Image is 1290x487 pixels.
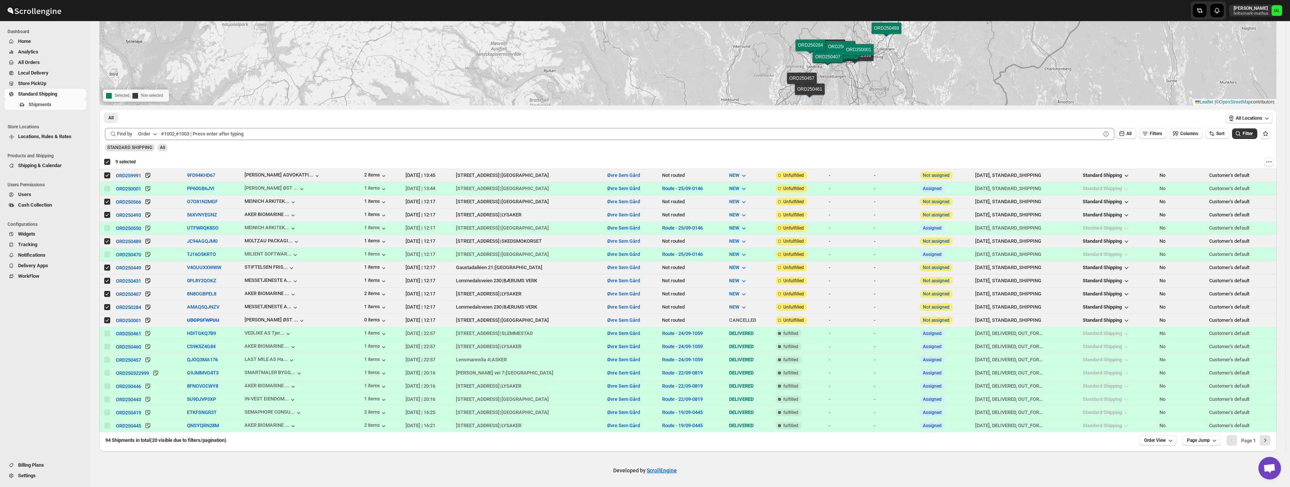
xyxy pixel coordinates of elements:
[923,331,942,336] button: Assigned
[923,173,950,178] button: Not assigned
[364,304,387,311] div: 1 items
[245,238,300,245] button: MOLTZAU PACKAGI...
[187,370,219,376] button: G9JMMVO4T3
[923,318,950,323] button: Not assigned
[729,291,739,297] span: NEW
[607,251,640,257] button: Øvre Sem Gård
[1219,99,1251,105] a: OpenStreetMap
[725,209,752,221] button: NEW
[116,172,141,179] button: ORD259991
[245,330,284,336] div: VEDLIKE AS Tjer...
[662,251,703,257] button: Route - 25/09-0146
[1206,128,1229,139] button: Sort
[364,264,387,272] button: 1 items
[364,185,387,193] button: 1 items
[245,238,293,243] div: MOLTZAU PACKAGI...
[245,343,289,349] div: AKER BIOMARINE ...
[245,370,295,375] div: SMARTMALER BYGG...
[607,383,640,389] button: Øvre Sem Gård
[245,225,297,232] button: MEINICH ARKITEK...
[245,396,296,403] button: IN-VEST EIENDOM...
[116,382,141,390] button: ORD250446
[116,264,141,271] button: ORD250449
[245,264,295,272] button: STIFTELSEN FRIS...
[245,317,305,324] button: [PERSON_NAME] ØST ...
[18,202,52,208] span: Cash Collection
[1193,99,1276,105] div: © contributors
[835,47,846,55] img: Marker
[116,317,141,324] button: ORD250001
[116,173,141,178] div: ORD259991
[18,252,46,258] span: Notifications
[923,344,942,349] button: Assigned
[364,317,387,324] button: 0 items
[245,356,288,362] div: LAST MILE AS Ha...
[364,238,387,245] button: 1 items
[822,57,833,65] img: Marker
[364,291,387,298] div: 2 items
[116,278,141,284] div: ORD250431
[18,38,31,44] span: Home
[364,370,387,377] button: 1 items
[1180,131,1198,136] span: Columns
[187,199,218,204] button: O7O81N2MGF
[5,189,86,200] button: Users
[662,357,703,362] button: Route - 24/09-1059
[725,169,752,181] button: NEW
[5,160,86,171] button: Shipping & Calendar
[607,186,640,191] button: Øvre Sem Gård
[923,199,950,204] button: Not assigned
[245,370,303,377] button: SMARTMALER BYGG...
[116,252,141,257] div: ORD250470
[805,46,816,54] img: Marker
[364,251,387,259] button: 1 items
[923,278,950,283] button: Not assigned
[1083,278,1122,283] span: Standard Shipping
[116,356,141,364] button: ORD250457
[364,396,387,403] button: 1 items
[923,357,942,362] button: Assigned
[607,409,640,415] button: Øvre Sem Gård
[1078,288,1135,300] button: Standard Shipping
[18,273,40,279] span: WorkFlow
[187,225,219,231] button: UTFWRQK8SO
[116,409,141,416] button: ORD250419
[187,291,216,297] button: 8N8OGBPEL8
[364,383,387,390] button: 1 items
[245,251,299,259] button: MILIENT SOFTWAR...
[607,317,640,323] button: Øvre Sem Gård
[18,192,31,197] span: Users
[662,409,703,415] button: Route - 19/09-0445
[364,330,387,338] div: 1 items
[607,370,640,376] button: Øvre Sem Gård
[923,370,942,376] button: Assigned
[106,91,129,100] p: Selected
[245,356,295,364] button: LAST MILE AS Ha...
[108,115,114,121] span: All
[116,291,141,297] div: ORD250407
[116,304,141,310] div: ORD250284
[5,250,86,260] button: Notifications
[116,265,141,271] div: ORD250449
[1078,275,1135,287] button: Standard Shipping
[187,330,216,336] button: HDITGKQ7B9
[1264,157,1273,166] button: Actions
[245,277,292,283] div: MESSETJENESTE A...
[18,231,35,237] span: Widgets
[245,343,297,351] button: AKER BIOMARINE ...
[796,79,807,87] img: Marker
[245,409,302,417] button: SEMAPHORE CONSU...
[364,277,387,285] button: 1 items
[1195,99,1213,105] a: Leaflet
[116,396,141,403] button: ORD250443
[5,131,86,142] button: Locations, Rules & Rates
[923,397,942,402] button: Assigned
[1234,11,1269,16] p: holtsmark-mathus
[729,199,739,204] span: NEW
[364,212,387,219] button: 1 items
[116,225,141,231] div: ORD250550
[116,198,141,205] button: ORD250566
